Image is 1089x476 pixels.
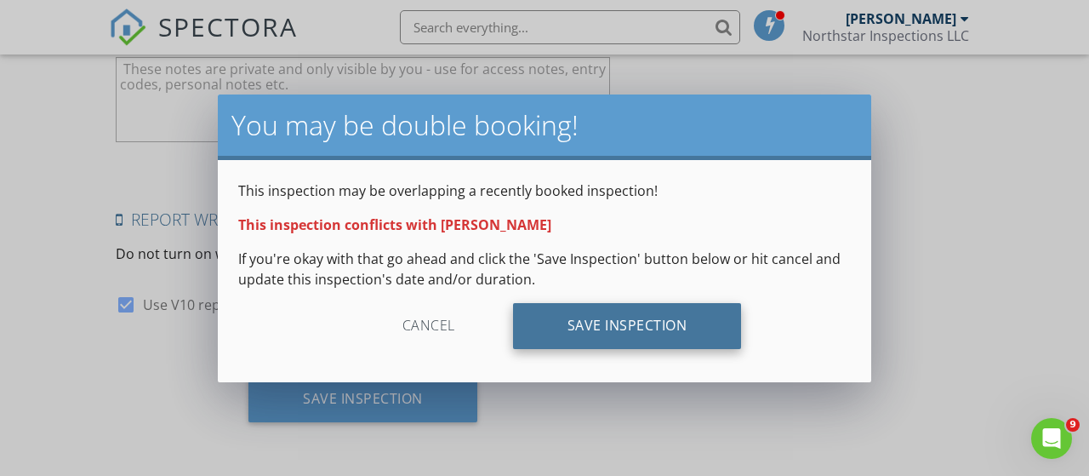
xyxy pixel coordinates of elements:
[231,108,858,142] h2: You may be double booking!
[348,303,510,349] div: Cancel
[1066,418,1080,432] span: 9
[238,215,551,234] strong: This inspection conflicts with [PERSON_NAME]
[1031,418,1072,459] iframe: Intercom live chat
[238,181,851,201] p: This inspection may be overlapping a recently booked inspection!
[513,303,742,349] div: Save Inspection
[238,249,851,290] p: If you're okay with that go ahead and click the 'Save Inspection' button below or hit cancel and ...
